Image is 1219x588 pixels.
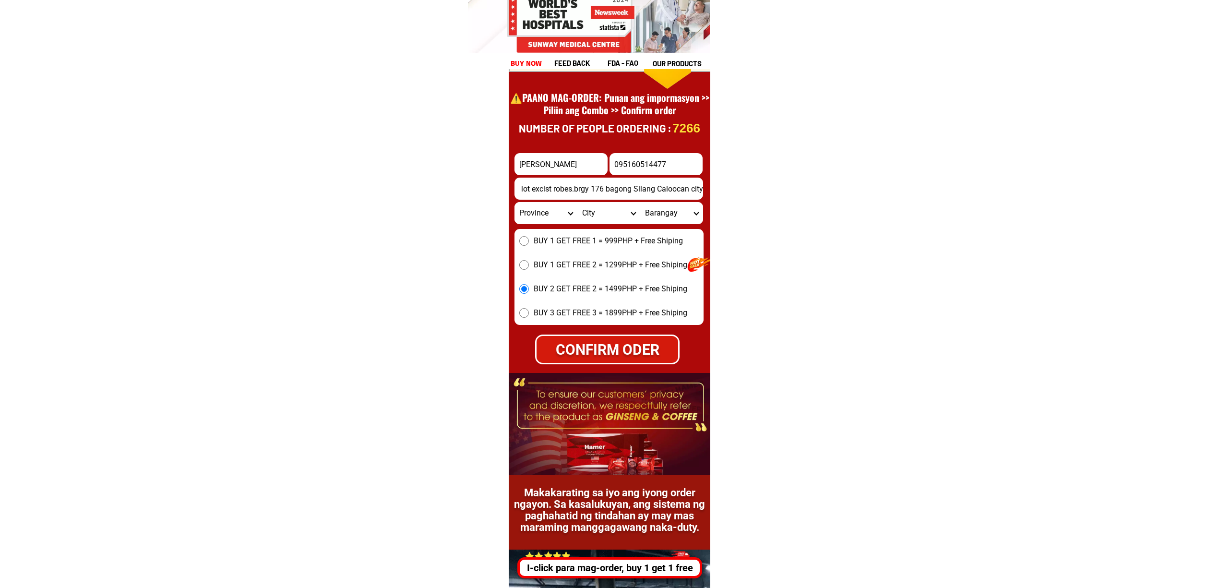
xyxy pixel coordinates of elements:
select: Select province [514,202,577,224]
input: Input phone_number [609,153,703,175]
span: BUY 1 GET FREE 1 = 999PHP + Free Shiping [534,235,683,247]
input: BUY 2 GET FREE 2 = 1499PHP + Free Shiping [519,284,529,294]
input: BUY 1 GET FREE 1 = 999PHP + Free Shiping [519,236,529,246]
span: BUY 2 GET FREE 2 = 1499PHP + Free Shiping [534,283,687,295]
h1: fda - FAQ [608,58,661,69]
input: BUY 1 GET FREE 2 = 1299PHP + Free Shiping [519,260,529,270]
span: BUY 1 GET FREE 2 = 1299PHP + Free Shiping [534,259,687,271]
input: BUY 3 GET FREE 3 = 1899PHP + Free Shiping [519,308,529,318]
h1: buy now [511,58,542,69]
input: Input address [514,178,703,200]
div: I-click para mag-order, buy 1 get 1 free [520,561,700,575]
h1: our products [653,58,709,69]
h1: feed back [554,58,606,69]
div: CONFIRM ODER [537,339,678,360]
span: BUY 3 GET FREE 3 = 1899PHP + Free Shiping [534,307,687,319]
input: Input full_name [514,153,608,175]
h1: Makakarating sa iyo ang iyong order ngayon. Sa kasalukuyan, ang sistema ng paghahatid ng tindahan... [514,487,705,534]
h1: ⚠️️PAANO MAG-ORDER: Punan ang impormasyon >> Piliin ang Combo >> Confirm order [510,91,709,129]
select: Select commune [640,202,703,224]
select: Select district [577,202,640,224]
p: 7266 [673,120,700,136]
